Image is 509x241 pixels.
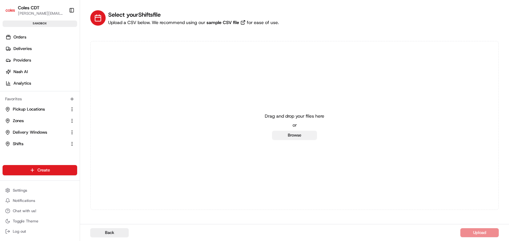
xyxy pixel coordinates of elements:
[13,57,31,63] span: Providers
[90,228,129,237] button: Back
[205,19,247,26] a: sample CSV file
[64,109,77,113] span: Pylon
[272,131,317,140] button: Browse
[3,196,77,205] button: Notifications
[6,26,117,36] p: Welcome 👋
[13,208,36,213] span: Chat with us!
[3,227,77,236] button: Log out
[6,6,19,19] img: Nash
[3,206,77,215] button: Chat with us!
[3,67,80,77] a: Nash AI
[265,113,324,119] p: Drag and drop your files here
[3,217,77,226] button: Toggle Theme
[13,34,26,40] span: Orders
[6,94,12,99] div: 📗
[3,44,80,54] a: Deliveries
[13,129,47,135] span: Delivery Windows
[18,11,64,16] button: [PERSON_NAME][EMAIL_ADDRESS][PERSON_NAME][PERSON_NAME][DOMAIN_NAME]
[13,188,27,193] span: Settings
[13,46,32,52] span: Deliveries
[3,21,77,27] div: sandbox
[18,4,39,11] button: Coles CDT
[37,167,50,173] span: Create
[22,68,81,73] div: We're available if you need us!
[13,219,38,224] span: Toggle Theme
[109,63,117,71] button: Start new chat
[3,165,77,175] button: Create
[52,90,105,102] a: 💻API Documentation
[45,108,77,113] a: Powered byPylon
[108,19,279,26] div: Upload a CSV below. We recommend using our for ease of use.
[108,10,279,19] h1: Select your Shifts file
[13,80,31,86] span: Analytics
[54,94,59,99] div: 💻
[13,229,26,234] span: Log out
[3,94,77,104] div: Favorites
[3,186,77,195] button: Settings
[3,127,77,137] button: Delivery Windows
[6,61,18,73] img: 1736555255976-a54dd68f-1ca7-489b-9aae-adbdc363a1c4
[13,93,49,99] span: Knowledge Base
[3,78,80,88] a: Analytics
[293,122,297,128] p: or
[61,93,103,99] span: API Documentation
[5,129,67,135] a: Delivery Windows
[3,3,66,18] button: Coles CDTColes CDT[PERSON_NAME][EMAIL_ADDRESS][PERSON_NAME][PERSON_NAME][DOMAIN_NAME]
[5,5,15,15] img: Coles CDT
[5,106,67,112] a: Pickup Locations
[13,118,24,124] span: Zones
[3,55,80,65] a: Providers
[3,116,77,126] button: Zones
[22,61,105,68] div: Start new chat
[17,41,106,48] input: Clear
[4,90,52,102] a: 📗Knowledge Base
[3,104,77,114] button: Pickup Locations
[13,198,35,203] span: Notifications
[3,32,80,42] a: Orders
[5,118,67,124] a: Zones
[13,141,23,147] span: Shifts
[3,139,77,149] button: Shifts
[5,141,67,147] a: Shifts
[13,69,28,75] span: Nash AI
[13,106,45,112] span: Pickup Locations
